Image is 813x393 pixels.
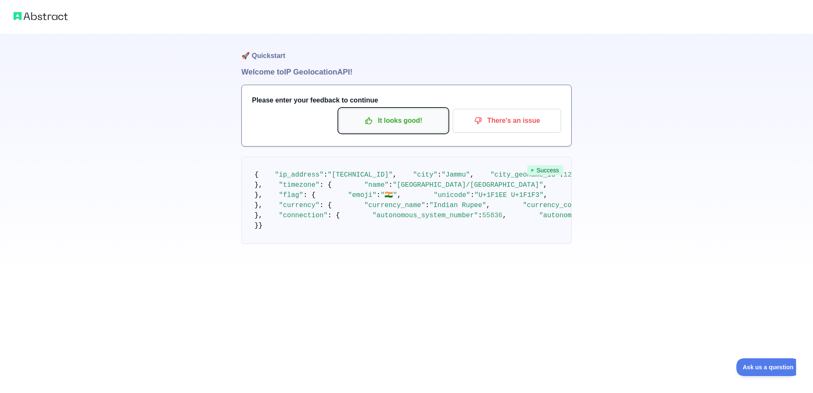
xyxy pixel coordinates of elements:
[527,165,563,175] span: Success
[389,181,393,189] span: :
[279,212,328,219] span: "connection"
[486,202,490,209] span: ,
[434,191,470,199] span: "unicode"
[523,202,584,209] span: "currency_code"
[328,212,340,219] span: : {
[503,212,507,219] span: ,
[241,66,572,78] h1: Welcome to IP Geolocation API!
[348,191,376,199] span: "emoji"
[376,191,381,199] span: :
[543,181,548,189] span: ,
[470,171,474,179] span: ,
[564,171,592,179] span: 1269321
[14,10,68,22] img: Abstract logo
[252,95,561,105] h3: Please enter your feedback to continue
[303,191,315,199] span: : {
[413,171,437,179] span: "city"
[425,202,429,209] span: :
[320,202,332,209] span: : {
[364,181,389,189] span: "name"
[437,171,442,179] span: :
[254,171,259,179] span: {
[470,191,475,199] span: :
[279,202,320,209] span: "currency"
[372,212,478,219] span: "autonomous_system_number"
[279,191,304,199] span: "flag"
[328,171,393,179] span: "[TECHNICAL_ID]"
[339,109,448,133] button: It looks good!
[279,181,320,189] span: "timezone"
[482,212,503,219] span: 55836
[393,171,397,179] span: ,
[490,171,559,179] span: "city_geoname_id"
[544,191,548,199] span: ,
[429,202,486,209] span: "Indian Rupee"
[453,109,561,133] button: There's an issue
[275,171,324,179] span: "ip_address"
[364,202,425,209] span: "currency_name"
[346,113,441,128] p: It looks good!
[241,34,572,66] h1: 🚀 Quickstart
[539,212,669,219] span: "autonomous_system_organization"
[320,181,332,189] span: : {
[736,358,796,376] iframe: Toggle Customer Support
[381,191,397,199] span: "🇮🇳"
[478,212,482,219] span: :
[442,171,470,179] span: "Jammu"
[393,181,543,189] span: "[GEOGRAPHIC_DATA]/[GEOGRAPHIC_DATA]"
[324,171,328,179] span: :
[397,191,401,199] span: ,
[459,113,555,128] p: There's an issue
[474,191,543,199] span: "U+1F1EE U+1F1F3"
